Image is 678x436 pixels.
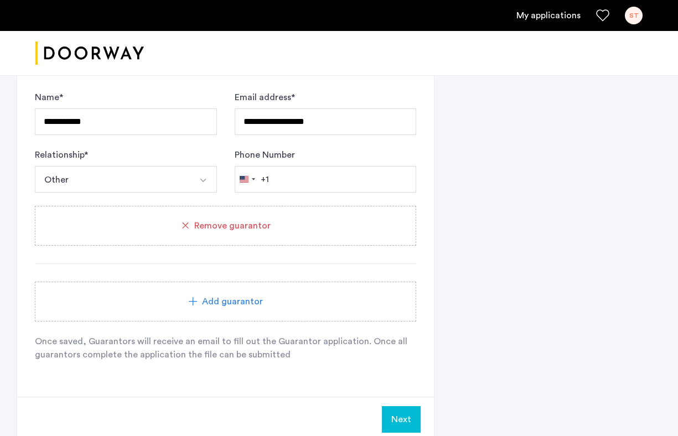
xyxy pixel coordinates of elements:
[261,173,269,186] div: +1
[202,295,263,308] span: Add guarantor
[35,33,144,74] a: Cazamio logo
[235,91,295,104] label: Email address *
[190,166,217,193] button: Select option
[35,91,63,104] label: Name *
[596,9,609,22] a: Favorites
[382,406,421,433] button: Next
[35,33,144,74] img: logo
[625,7,643,24] div: ST
[194,219,271,232] span: Remove guarantor
[235,167,269,192] button: Selected country
[35,166,191,193] button: Select option
[35,148,88,162] label: Relationship *
[516,9,581,22] a: My application
[235,148,295,162] label: Phone Number
[199,176,208,185] img: arrow
[35,335,416,361] p: Once saved, Guarantors will receive an email to fill out the Guarantor application. Once all guar...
